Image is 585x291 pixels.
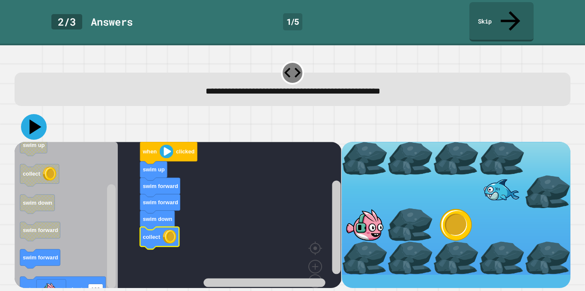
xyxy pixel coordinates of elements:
[143,183,179,189] text: swim forward
[23,170,40,177] text: collect
[51,14,82,29] div: 2 / 3
[283,13,302,30] div: 1 / 5
[23,254,58,261] text: swim forward
[23,142,45,148] text: swim up
[143,216,173,222] text: swim down
[143,199,179,206] text: swim forward
[143,234,161,240] text: collect
[23,200,52,206] text: swim down
[469,2,534,41] a: Skip
[143,166,165,173] text: swim up
[91,14,133,29] div: Answer s
[176,148,194,155] text: clicked
[143,148,157,155] text: when
[15,142,341,288] div: Blockly Workspace
[23,227,58,233] text: swim forward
